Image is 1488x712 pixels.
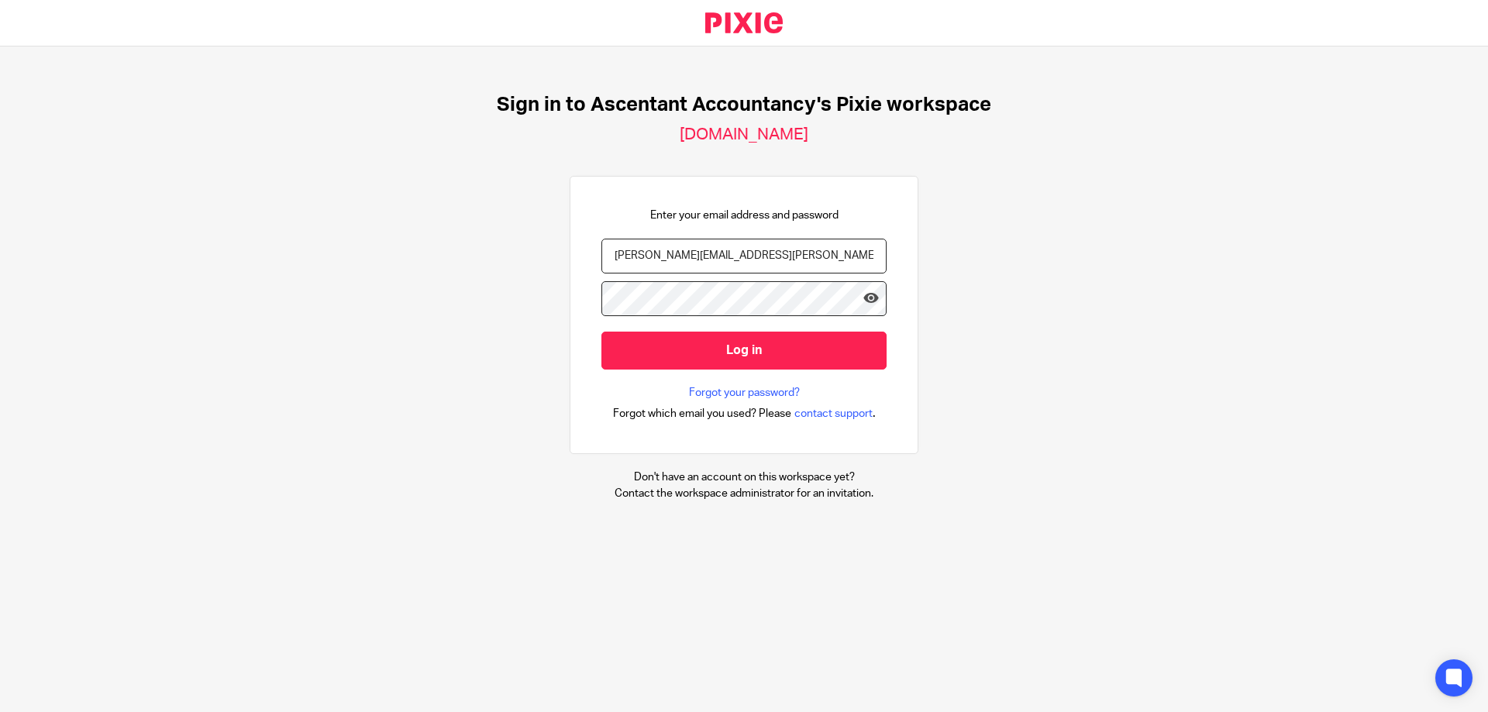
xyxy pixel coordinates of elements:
h1: Sign in to Ascentant Accountancy's Pixie workspace [497,93,991,117]
input: name@example.com [601,239,887,273]
a: Forgot your password? [689,385,800,401]
p: Enter your email address and password [650,208,839,223]
div: . [613,404,876,422]
p: Don't have an account on this workspace yet? [615,470,873,485]
span: contact support [794,406,873,421]
input: Log in [601,332,887,370]
span: Forgot which email you used? Please [613,406,791,421]
p: Contact the workspace administrator for an invitation. [615,486,873,501]
h2: [DOMAIN_NAME] [680,125,808,145]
